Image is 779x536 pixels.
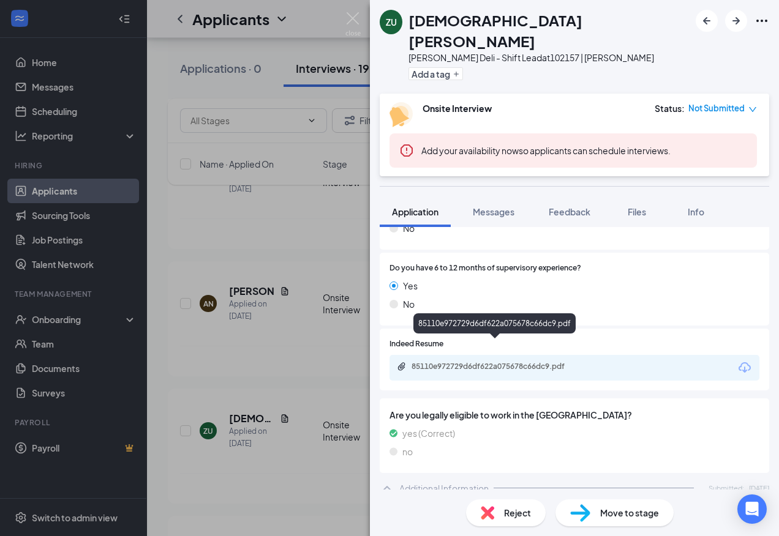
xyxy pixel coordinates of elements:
[389,338,443,350] span: Indeed Resume
[737,360,752,375] svg: Download
[473,206,514,217] span: Messages
[655,102,685,114] div: Status :
[709,483,744,493] span: Submitted:
[403,297,415,311] span: No
[397,362,595,373] a: Paperclip85110e972729d6df622a075678c66dc9.pdf
[600,506,659,519] span: Move to stage
[423,103,492,114] b: Onsite Interview
[397,362,407,371] svg: Paperclip
[504,506,531,519] span: Reject
[403,279,418,292] span: Yes
[755,13,769,28] svg: Ellipses
[749,483,769,493] span: [DATE]
[408,67,463,80] button: PlusAdd a tag
[392,206,438,217] span: Application
[748,105,757,114] span: down
[402,445,413,458] span: no
[403,221,415,235] span: No
[402,426,455,440] span: yes (Correct)
[453,70,460,78] svg: Plus
[688,206,704,217] span: Info
[413,313,576,333] div: 85110e972729d6df622a075678c66dc9.pdf
[389,408,759,422] span: Are you legally eligible to work in the [GEOGRAPHIC_DATA]?
[549,206,590,217] span: Feedback
[408,10,690,51] h1: [DEMOGRAPHIC_DATA][PERSON_NAME]
[725,10,747,32] button: ArrowRight
[421,145,671,156] span: so applicants can schedule interviews.
[408,51,690,64] div: [PERSON_NAME] Deli - Shift Lead at 102157 | [PERSON_NAME]
[412,362,583,371] div: 85110e972729d6df622a075678c66dc9.pdf
[386,16,397,28] div: ZU
[421,144,519,157] button: Add your availability now
[380,481,394,496] svg: ChevronUp
[399,482,489,494] div: Additional Information
[628,206,646,217] span: Files
[737,494,767,524] div: Open Intercom Messenger
[729,13,743,28] svg: ArrowRight
[389,262,581,274] span: Do you have 6 to 12 months of supervisory experience?
[699,13,714,28] svg: ArrowLeftNew
[688,102,745,114] span: Not Submitted
[696,10,718,32] button: ArrowLeftNew
[399,143,414,158] svg: Error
